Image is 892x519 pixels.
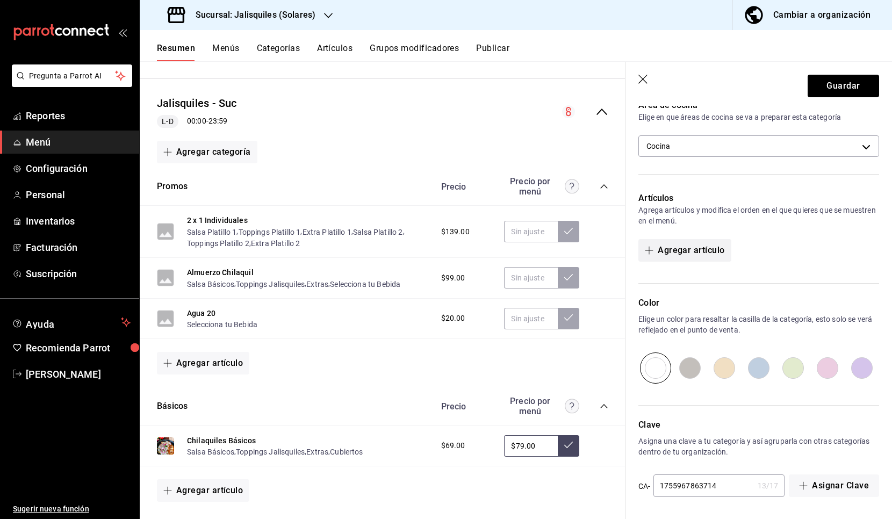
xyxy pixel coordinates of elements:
span: Personal [26,188,131,202]
button: collapse-category-row [600,402,608,410]
button: Guardar [808,75,879,97]
input: Sin ajuste [504,267,558,289]
div: Precio por menú [504,176,579,197]
span: Menú [26,135,131,149]
button: Toppings Jalisquiles [236,446,305,457]
button: Promos [157,181,188,193]
span: Suscripción [26,266,131,281]
button: Salsa Platillo 1 [187,227,236,237]
span: Recomienda Parrot [26,341,131,355]
button: Cubiertos [330,446,363,457]
button: Pregunta a Parrot AI [12,64,132,87]
span: Pregunta a Parrot AI [29,70,116,82]
span: [PERSON_NAME] [26,367,131,381]
span: $139.00 [441,226,470,237]
span: Facturación [26,240,131,255]
input: Sin ajuste [504,435,558,457]
div: 13 / 17 [758,480,779,491]
div: Precio [430,182,499,192]
button: Categorías [257,43,300,61]
button: Almuerzo Chilaquil [187,267,254,278]
button: Agua 20 [187,308,215,319]
button: Agregar artículo [157,479,249,502]
span: $69.00 [441,440,465,451]
div: navigation tabs [157,43,892,61]
div: collapse-menu-row [140,87,625,137]
button: Extra Platillo 1 [303,227,351,237]
p: Asigna una clave a tu categoría y así agruparla con otras categorías dentro de tu organización. [638,436,879,457]
button: Publicar [476,43,509,61]
button: Extras [306,279,328,290]
div: CA- [638,474,650,498]
button: Asignar Clave [789,474,879,497]
button: Toppings Platillo 1 [239,227,301,237]
button: collapse-category-row [600,182,608,191]
p: Color [638,297,879,309]
img: Preview [157,437,174,455]
button: Extras [306,446,328,457]
button: 2 x 1 Individuales [187,215,248,226]
button: Básicos [157,400,188,413]
button: Chilaquiles Básicos [187,435,256,446]
p: Agrega artículos y modifica el orden en el que quieres que se muestren en el menú. [638,205,879,226]
button: open_drawer_menu [118,28,127,37]
button: Agregar artículo [638,239,731,262]
div: Precio [430,401,499,412]
button: Menús [212,43,239,61]
button: Extra Platillo 2 [251,238,300,249]
div: 00:00 - 23:59 [157,115,237,128]
button: Agregar artículo [157,352,249,374]
a: Pregunta a Parrot AI [8,78,132,89]
p: Artículos [638,192,879,205]
span: Ayuda [26,316,117,329]
div: Precio por menú [504,396,579,416]
button: Selecciona tu Bebida [187,319,257,330]
input: Sin ajuste [504,221,558,242]
span: Configuración [26,161,131,176]
button: Artículos [317,43,353,61]
button: Salsa Básicos [187,446,234,457]
button: Resumen [157,43,195,61]
button: Selecciona tu Bebida [330,279,400,290]
span: Sugerir nueva función [13,503,131,515]
button: Toppings Jalisquiles [236,279,305,290]
button: Agregar categoría [157,141,257,163]
p: Clave [638,419,879,431]
button: Jalisquiles - Suc [157,96,237,111]
span: $99.00 [441,272,465,284]
span: $20.00 [441,313,465,324]
div: , , , [187,446,363,457]
div: , , , [187,278,400,289]
p: Elige en que áreas de cocina se va a preparar esta categoría [638,112,879,122]
span: L-D [157,116,177,127]
button: Grupos modificadores [370,43,459,61]
span: Inventarios [26,214,131,228]
button: Salsa Platillo 2 [353,227,402,237]
button: Salsa Básicos [187,279,234,290]
h3: Sucursal: Jalisquiles (Solares) [187,9,315,21]
p: Elige un color para resaltar la casilla de la categoría, esto solo se verá reflejado en el punto ... [638,314,879,335]
button: Toppings Platillo 2 [187,238,249,249]
div: Cambiar a organización [773,8,871,23]
div: , , , , , [187,226,430,249]
span: Reportes [26,109,131,123]
div: Cocina [638,135,879,157]
input: Sin ajuste [504,308,558,329]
